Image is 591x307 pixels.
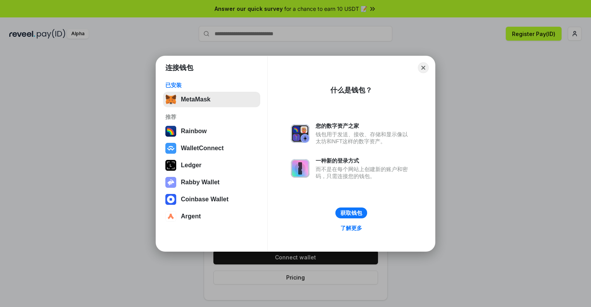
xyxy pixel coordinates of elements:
div: Ledger [181,162,201,169]
img: svg+xml,%3Csvg%20width%3D%2228%22%20height%3D%2228%22%20viewBox%3D%220%200%2028%2028%22%20fill%3D... [165,143,176,154]
div: 钱包用于发送、接收、存储和显示像以太坊和NFT这样的数字资产。 [316,131,412,145]
img: svg+xml,%3Csvg%20width%3D%2228%22%20height%3D%2228%22%20viewBox%3D%220%200%2028%2028%22%20fill%3D... [165,194,176,205]
button: 获取钱包 [335,208,367,218]
div: 已安装 [165,82,258,89]
img: svg+xml,%3Csvg%20fill%3D%22none%22%20height%3D%2233%22%20viewBox%3D%220%200%2035%2033%22%20width%... [165,94,176,105]
div: Rainbow [181,128,207,135]
div: 推荐 [165,113,258,120]
button: Argent [163,209,260,224]
img: svg+xml,%3Csvg%20xmlns%3D%22http%3A%2F%2Fwww.w3.org%2F2000%2Fsvg%22%20fill%3D%22none%22%20viewBox... [291,124,309,143]
div: 一种新的登录方式 [316,157,412,164]
div: 什么是钱包？ [330,86,372,95]
img: svg+xml,%3Csvg%20xmlns%3D%22http%3A%2F%2Fwww.w3.org%2F2000%2Fsvg%22%20fill%3D%22none%22%20viewBox... [165,177,176,188]
img: svg+xml,%3Csvg%20xmlns%3D%22http%3A%2F%2Fwww.w3.org%2F2000%2Fsvg%22%20fill%3D%22none%22%20viewBox... [291,159,309,178]
button: Rabby Wallet [163,175,260,190]
div: WalletConnect [181,145,224,152]
button: WalletConnect [163,141,260,156]
div: 您的数字资产之家 [316,122,412,129]
button: Ledger [163,158,260,173]
button: Coinbase Wallet [163,192,260,207]
img: svg+xml,%3Csvg%20xmlns%3D%22http%3A%2F%2Fwww.w3.org%2F2000%2Fsvg%22%20width%3D%2228%22%20height%3... [165,160,176,171]
div: MetaMask [181,96,210,103]
div: Coinbase Wallet [181,196,228,203]
button: MetaMask [163,92,260,107]
button: Rainbow [163,123,260,139]
div: 而不是在每个网站上创建新的账户和密码，只需连接您的钱包。 [316,166,412,180]
div: 获取钱包 [340,209,362,216]
img: svg+xml,%3Csvg%20width%3D%22120%22%20height%3D%22120%22%20viewBox%3D%220%200%20120%20120%22%20fil... [165,126,176,137]
div: 了解更多 [340,225,362,232]
img: svg+xml,%3Csvg%20width%3D%2228%22%20height%3D%2228%22%20viewBox%3D%220%200%2028%2028%22%20fill%3D... [165,211,176,222]
div: Argent [181,213,201,220]
div: Rabby Wallet [181,179,220,186]
h1: 连接钱包 [165,63,193,72]
button: Close [418,62,429,73]
a: 了解更多 [336,223,367,233]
